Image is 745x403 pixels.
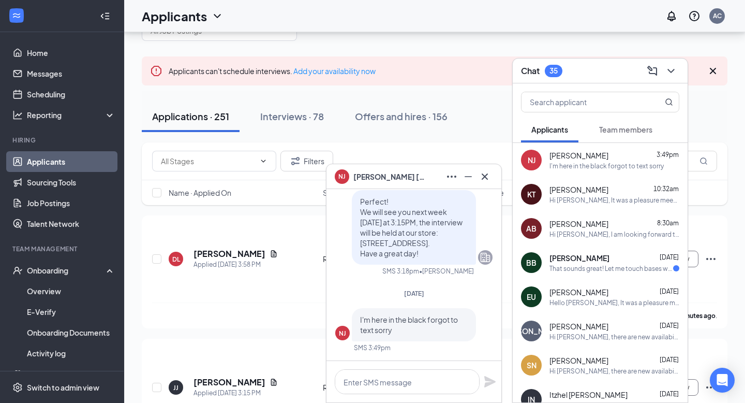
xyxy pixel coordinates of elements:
h5: [PERSON_NAME] [193,248,265,260]
svg: Company [479,251,491,264]
svg: ChevronDown [665,65,677,77]
svg: Settings [12,382,23,393]
button: ComposeMessage [644,63,661,79]
div: Hiring [12,136,113,145]
div: Review Stage [323,382,397,393]
svg: ChevronDown [259,157,267,165]
button: Ellipses [443,168,460,185]
div: SN [527,360,537,370]
svg: MagnifyingGlass [665,98,673,106]
span: 10:32am [653,185,679,193]
a: Team [27,364,115,384]
span: I'm here in the black forgot to text sorry [360,315,458,335]
a: Home [27,42,115,63]
svg: Document [270,378,278,386]
div: Interviews · 78 [260,110,324,123]
button: Filter Filters [280,151,333,171]
div: AB [526,223,537,234]
div: NJ [339,329,346,338]
span: Applicants can't schedule interviews. [169,66,376,76]
h3: Chat [521,65,540,77]
button: ChevronDown [663,63,679,79]
span: 8:30am [657,219,679,227]
svg: Minimize [462,170,474,183]
div: Hi [PERSON_NAME], I am looking forward to meeting you at your virtual interview [DATE][DATE] 8:00... [549,230,679,239]
svg: Notifications [665,10,678,22]
a: Overview [27,281,115,301]
a: Activity log [27,343,115,364]
input: All Stages [161,155,255,167]
div: [PERSON_NAME] [501,326,561,336]
span: Team members [599,125,652,134]
span: [DATE] [660,390,679,398]
div: KT [527,189,535,199]
div: Applications · 251 [152,110,229,123]
a: Onboarding Documents [27,322,115,343]
a: Messages [27,63,115,84]
span: [PERSON_NAME] [549,219,608,229]
span: [DATE] [660,356,679,364]
div: Review Stage [323,254,397,264]
svg: Collapse [100,11,110,21]
svg: QuestionInfo [688,10,701,22]
div: AC [713,11,722,20]
div: SMS 3:18pm [382,267,419,276]
span: [PERSON_NAME] [549,253,609,263]
span: 3:49pm [657,151,679,159]
div: Team Management [12,244,113,253]
input: Search applicant [521,92,644,112]
span: [DATE] [660,253,679,261]
div: EU [527,292,536,302]
span: Itzhel [PERSON_NAME] [549,390,628,400]
div: Hello [PERSON_NAME], It was a pleasure meeting you in July at your interview for a position with ... [549,298,679,307]
div: Applied [DATE] 3:15 PM [193,388,278,398]
a: Talent Network [27,213,115,234]
button: Cross [476,168,493,185]
svg: UserCheck [12,265,23,276]
span: Stage [323,188,344,198]
div: Applied [DATE] 3:58 PM [193,260,278,270]
span: Perfect! We will see you next week [DATE] at 3:15PM, the interview will be held at our store: [ST... [360,197,463,258]
h1: Applicants [142,7,207,25]
span: [PERSON_NAME] [549,355,608,366]
div: NJ [528,155,535,165]
a: Sourcing Tools [27,172,115,193]
svg: Ellipses [705,253,717,265]
b: 18 minutes ago [671,312,716,320]
a: Scheduling [27,84,115,105]
svg: ChevronDown [211,10,224,22]
svg: WorkstreamLogo [11,10,22,21]
svg: Analysis [12,110,23,120]
span: [PERSON_NAME] [549,150,608,161]
a: Add your availability now [293,66,376,76]
svg: Cross [479,170,491,183]
button: Minimize [460,168,476,185]
svg: ComposeMessage [646,65,659,77]
div: Switch to admin view [27,382,99,393]
div: Open Intercom Messenger [710,368,735,393]
div: Onboarding [27,265,107,276]
a: Applicants [27,151,115,172]
div: I'm here in the black forgot to text sorry [549,162,664,170]
div: DL [172,255,180,264]
svg: MagnifyingGlass [699,157,708,165]
svg: Ellipses [445,170,458,183]
span: [PERSON_NAME] [549,287,608,297]
svg: Document [270,250,278,258]
span: [PERSON_NAME] [549,184,608,195]
svg: Error [150,65,162,77]
div: Hi [PERSON_NAME], there are new availabilities for an interview. This is a reminder to schedule y... [549,367,679,376]
div: SMS 3:49pm [354,343,391,352]
div: Offers and hires · 156 [355,110,448,123]
svg: Plane [484,376,496,388]
a: Job Postings [27,193,115,213]
div: Reporting [27,110,116,120]
span: [PERSON_NAME] [549,321,608,332]
h5: [PERSON_NAME] [193,377,265,388]
span: [PERSON_NAME] [PERSON_NAME] [353,171,426,182]
span: Applicants [531,125,568,134]
div: 35 [549,66,558,75]
div: Hi [PERSON_NAME], there are new availabilities for an interview. This is a reminder to schedule y... [549,333,679,341]
span: [DATE] [660,322,679,329]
